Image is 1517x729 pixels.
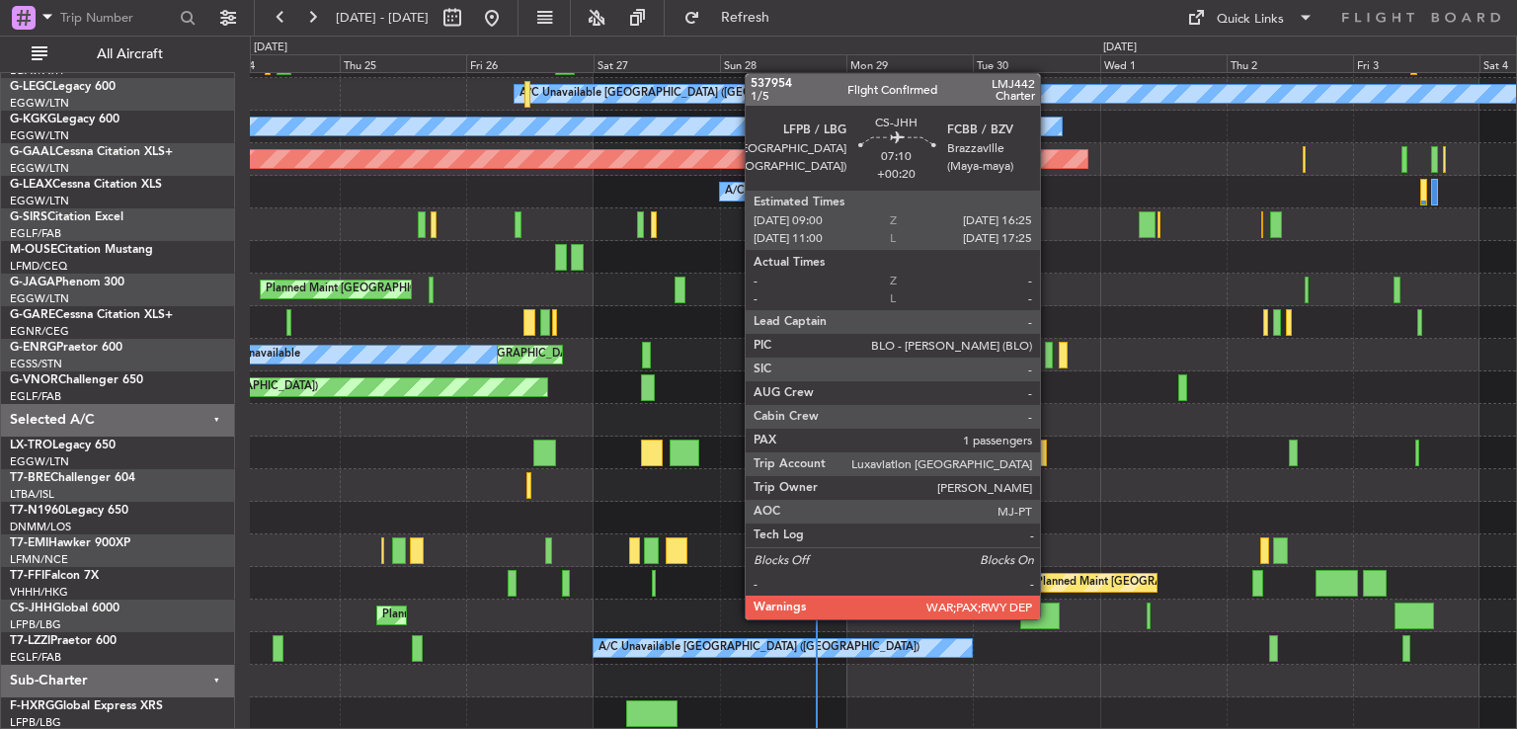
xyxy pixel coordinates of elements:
button: Refresh [675,2,793,34]
a: EGGW/LTN [10,161,69,176]
a: T7-LZZIPraetor 600 [10,635,117,647]
span: G-LEAX [10,179,52,191]
div: Thu 2 [1227,54,1353,72]
div: [DATE] [1103,40,1137,56]
a: M-OUSECitation Mustang [10,244,153,256]
span: G-GAAL [10,146,55,158]
span: G-KGKG [10,114,56,125]
a: T7-EMIHawker 900XP [10,537,130,549]
button: All Aircraft [22,39,214,70]
a: EGLF/FAB [10,389,61,404]
div: Tue 30 [973,54,1099,72]
span: T7-N1960 [10,505,65,517]
a: CS-JHHGlobal 6000 [10,603,120,614]
a: DNMM/LOS [10,520,71,534]
input: Trip Number [60,3,174,33]
span: T7-EMI [10,537,48,549]
a: VHHH/HKG [10,585,68,600]
div: A/C Unavailable [GEOGRAPHIC_DATA] ([GEOGRAPHIC_DATA]) [599,633,919,663]
div: Planned Maint [GEOGRAPHIC_DATA] ([GEOGRAPHIC_DATA]) [382,601,693,630]
div: Planned Maint [GEOGRAPHIC_DATA] ([GEOGRAPHIC_DATA]) [266,275,577,304]
a: T7-FFIFalcon 7X [10,570,99,582]
div: Quick Links [1217,10,1284,30]
span: CS-JHH [10,603,52,614]
div: Fri 26 [466,54,593,72]
a: G-VNORChallenger 650 [10,374,143,386]
div: [DATE] [254,40,287,56]
a: EGGW/LTN [10,194,69,208]
a: EGLF/FAB [10,226,61,241]
a: G-ENRGPraetor 600 [10,342,122,354]
div: Wed 24 [213,54,340,72]
a: EGGW/LTN [10,128,69,143]
a: G-JAGAPhenom 300 [10,277,124,288]
span: T7-LZZI [10,635,50,647]
a: EGGW/LTN [10,291,69,306]
a: LFMD/CEQ [10,259,67,274]
span: G-JAGA [10,277,55,288]
a: EGLF/FAB [10,650,61,665]
a: LTBA/ISL [10,487,54,502]
span: LX-TRO [10,440,52,451]
a: G-SIRSCitation Excel [10,211,123,223]
a: EGGW/LTN [10,454,69,469]
div: Planned Maint [GEOGRAPHIC_DATA] ([GEOGRAPHIC_DATA]) [795,209,1106,239]
span: T7-BRE [10,472,50,484]
a: G-KGKGLegacy 600 [10,114,120,125]
div: Fri 3 [1353,54,1479,72]
span: All Aircraft [51,47,208,61]
a: EGGW/LTN [10,96,69,111]
div: Wed 1 [1100,54,1227,72]
button: Quick Links [1177,2,1323,34]
span: M-OUSE [10,244,57,256]
a: LFMN/NCE [10,552,68,567]
span: Refresh [704,11,787,25]
div: Mon 29 [846,54,973,72]
span: G-VNOR [10,374,58,386]
a: T7-BREChallenger 604 [10,472,135,484]
div: A/C Unavailable [725,177,807,206]
div: Sat 27 [594,54,720,72]
a: G-GARECessna Citation XLS+ [10,309,173,321]
div: Thu 25 [340,54,466,72]
span: T7-FFI [10,570,44,582]
a: G-LEGCLegacy 600 [10,81,116,93]
a: G-LEAXCessna Citation XLS [10,179,162,191]
span: G-SIRS [10,211,47,223]
div: A/C Unavailable [GEOGRAPHIC_DATA] ([GEOGRAPHIC_DATA]) [519,79,840,109]
a: EGNR/CEG [10,324,69,339]
a: LX-TROLegacy 650 [10,440,116,451]
span: G-ENRG [10,342,56,354]
span: [DATE] - [DATE] [336,9,429,27]
a: G-GAALCessna Citation XLS+ [10,146,173,158]
div: Sun 28 [720,54,846,72]
div: A/C Unavailable [218,340,300,369]
a: F-HXRGGlobal Express XRS [10,700,163,712]
a: T7-N1960Legacy 650 [10,505,128,517]
span: F-HXRG [10,700,54,712]
a: LFPB/LBG [10,617,61,632]
a: EGSS/STN [10,357,62,371]
span: G-GARE [10,309,55,321]
div: Planned Maint [GEOGRAPHIC_DATA] ([GEOGRAPHIC_DATA]) [1036,568,1347,598]
span: G-LEGC [10,81,52,93]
